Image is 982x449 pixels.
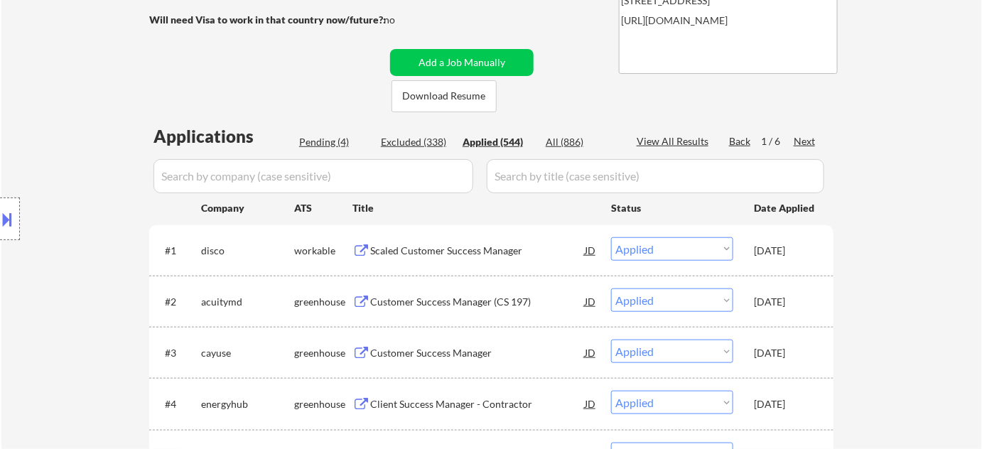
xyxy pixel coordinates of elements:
div: [DATE] [754,244,816,258]
div: JD [583,391,598,416]
div: Status [611,195,733,220]
div: energyhub [201,397,294,411]
div: JD [583,237,598,263]
div: JD [583,340,598,365]
div: [DATE] [754,295,816,309]
div: cayuse [201,346,294,360]
div: View All Results [637,134,713,148]
div: JD [583,288,598,314]
div: Date Applied [754,201,816,215]
input: Search by title (case sensitive) [487,159,824,193]
div: greenhouse [294,397,352,411]
div: All (886) [546,135,617,149]
div: Next [794,134,816,148]
button: Download Resume [392,80,497,112]
button: Add a Job Manually [390,49,534,76]
div: greenhouse [294,295,352,309]
div: Excluded (338) [381,135,452,149]
div: Customer Success Manager (CS 197) [370,295,585,309]
div: [DATE] [754,346,816,360]
div: #3 [165,346,190,360]
div: workable [294,244,352,258]
div: Pending (4) [299,135,370,149]
div: greenhouse [294,346,352,360]
div: Back [729,134,752,148]
input: Search by company (case sensitive) [153,159,473,193]
div: ATS [294,201,352,215]
div: Scaled Customer Success Manager [370,244,585,258]
div: Customer Success Manager [370,346,585,360]
div: Title [352,201,598,215]
div: 1 / 6 [761,134,794,148]
div: no [384,13,424,27]
div: #4 [165,397,190,411]
div: Applied (544) [463,135,534,149]
div: [DATE] [754,397,816,411]
div: Client Success Manager - Contractor [370,397,585,411]
strong: Will need Visa to work in that country now/future?: [149,13,386,26]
